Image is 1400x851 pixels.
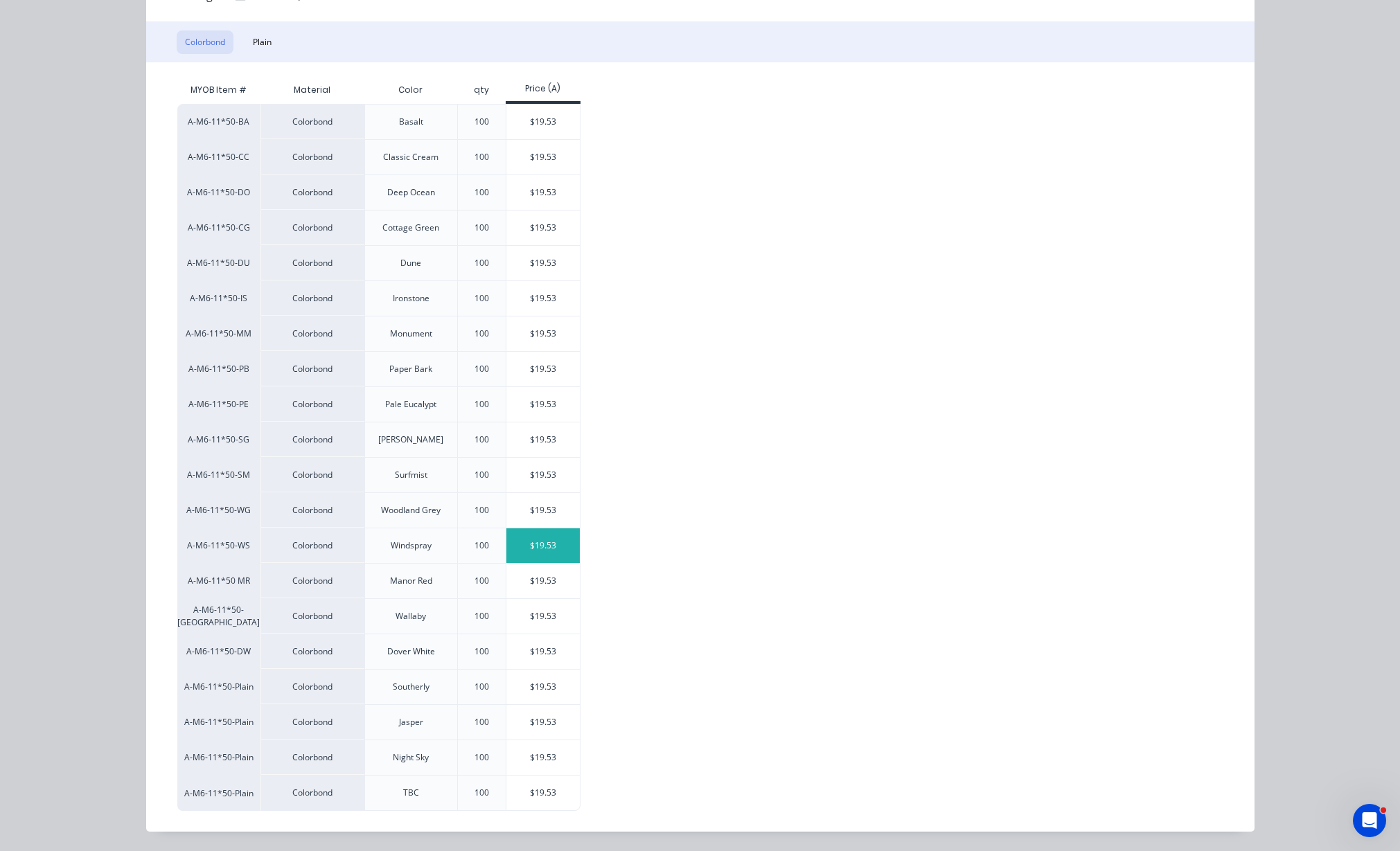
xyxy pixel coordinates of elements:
[260,528,364,563] div: Colorbond
[475,504,489,517] div: 100
[177,210,260,245] div: A-M6-11*50-CG
[506,210,581,245] div: $19.53
[177,598,260,634] div: A-M6-11*50-[GEOGRAPHIC_DATA]
[399,116,423,128] div: Basalt
[475,257,489,269] div: 100
[260,669,364,704] div: Colorbond
[177,280,260,316] div: A-M6-11*50-IS
[506,281,581,316] div: $19.53
[260,76,364,104] div: Material
[177,30,233,54] button: Colorbond
[260,139,364,174] div: Colorbond
[506,458,581,492] div: $19.53
[260,634,364,669] div: Colorbond
[260,386,364,422] div: Colorbond
[260,563,364,598] div: Colorbond
[177,528,260,563] div: A-M6-11*50-WS
[260,492,364,528] div: Colorbond
[260,775,364,811] div: Colorbond
[475,116,489,128] div: 100
[177,775,260,811] div: A-M6-11*50-Plain
[506,140,581,174] div: $19.53
[177,457,260,492] div: A-M6-11*50-SM
[260,280,364,316] div: Colorbond
[177,174,260,210] div: A-M6-11*50-DO
[177,386,260,422] div: A-M6-11*50-PE
[1353,804,1386,837] iframe: Intercom live chat
[400,257,421,269] div: Dune
[177,740,260,775] div: A-M6-11*50-Plain
[260,457,364,492] div: Colorbond
[260,104,364,139] div: Colorbond
[475,398,489,411] div: 100
[177,704,260,740] div: A-M6-11*50-Plain
[475,645,489,658] div: 100
[475,575,489,587] div: 100
[475,716,489,728] div: 100
[475,539,489,552] div: 100
[475,328,489,340] div: 100
[390,575,432,587] div: Manor Red
[391,539,432,552] div: Windspray
[399,716,423,728] div: Jasper
[177,492,260,528] div: A-M6-11*50-WG
[506,422,581,457] div: $19.53
[393,292,429,305] div: Ironstone
[475,292,489,305] div: 100
[177,76,260,104] div: MYOB Item #
[177,351,260,386] div: A-M6-11*50-PB
[506,634,581,669] div: $19.53
[381,504,441,517] div: Woodland Grey
[475,151,489,163] div: 100
[177,634,260,669] div: A-M6-11*50-DW
[506,175,581,210] div: $19.53
[245,30,280,54] button: Plain
[393,681,429,693] div: Southerly
[506,599,581,634] div: $19.53
[260,351,364,386] div: Colorbond
[177,422,260,457] div: A-M6-11*50-SG
[506,352,581,386] div: $19.53
[393,751,429,764] div: Night Sky
[506,564,581,598] div: $19.53
[383,151,438,163] div: Classic Cream
[506,776,581,810] div: $19.53
[475,186,489,199] div: 100
[475,222,489,234] div: 100
[395,469,427,481] div: Surfmist
[475,610,489,622] div: 100
[475,469,489,481] div: 100
[260,740,364,775] div: Colorbond
[387,186,435,199] div: Deep Ocean
[506,740,581,775] div: $19.53
[506,493,581,528] div: $19.53
[378,433,443,446] div: [PERSON_NAME]
[260,316,364,351] div: Colorbond
[260,210,364,245] div: Colorbond
[260,245,364,280] div: Colorbond
[475,787,489,799] div: 100
[463,73,500,107] div: qty
[260,598,364,634] div: Colorbond
[387,73,434,107] div: Color
[506,316,581,351] div: $19.53
[396,610,426,622] div: Wallaby
[390,328,432,340] div: Monument
[506,246,581,280] div: $19.53
[506,670,581,704] div: $19.53
[506,705,581,740] div: $19.53
[177,316,260,351] div: A-M6-11*50-MM
[260,174,364,210] div: Colorbond
[260,422,364,457] div: Colorbond
[506,105,581,139] div: $19.53
[382,222,439,234] div: Cottage Green
[387,645,435,658] div: Dover White
[403,787,419,799] div: TBC
[385,398,436,411] div: Pale Eucalypt
[506,387,581,422] div: $19.53
[475,433,489,446] div: 100
[177,669,260,704] div: A-M6-11*50-Plain
[260,704,364,740] div: Colorbond
[506,528,581,563] div: $19.53
[506,82,581,95] div: Price (A)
